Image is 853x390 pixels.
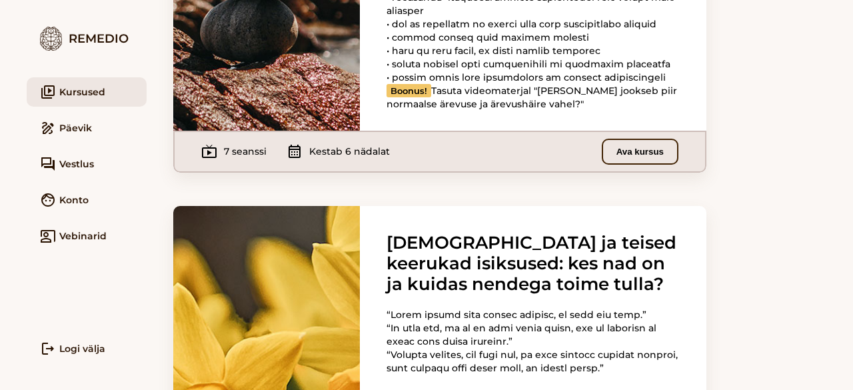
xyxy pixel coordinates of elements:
i: draw [40,120,56,136]
h3: [DEMOGRAPHIC_DATA] ja teised keerukad isiksused: kes nad on ja kuidas nendega toime tulla? [387,233,680,295]
b: Boonus! [387,84,431,97]
a: video_libraryKursused [27,77,147,107]
div: 7 seanssi [201,139,267,165]
a: faceKonto [27,185,147,215]
i: co_present [40,228,56,244]
div: Remedio [27,27,147,51]
i: calendar_month [287,143,303,159]
a: logoutLogi välja [27,334,147,363]
div: Kestab 6 nädalat [287,139,390,165]
i: face [40,192,56,208]
i: logout [40,341,56,357]
img: logo.7579ec4f.png [40,27,62,51]
a: drawPäevik [27,113,147,143]
i: forum [40,156,56,172]
span: Vestlus [59,157,94,171]
i: live_tv [201,143,217,159]
i: video_library [40,84,56,100]
a: forumVestlus [27,149,147,179]
a: co_presentVebinarid [27,221,147,251]
button: Ava kursus [602,139,678,165]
